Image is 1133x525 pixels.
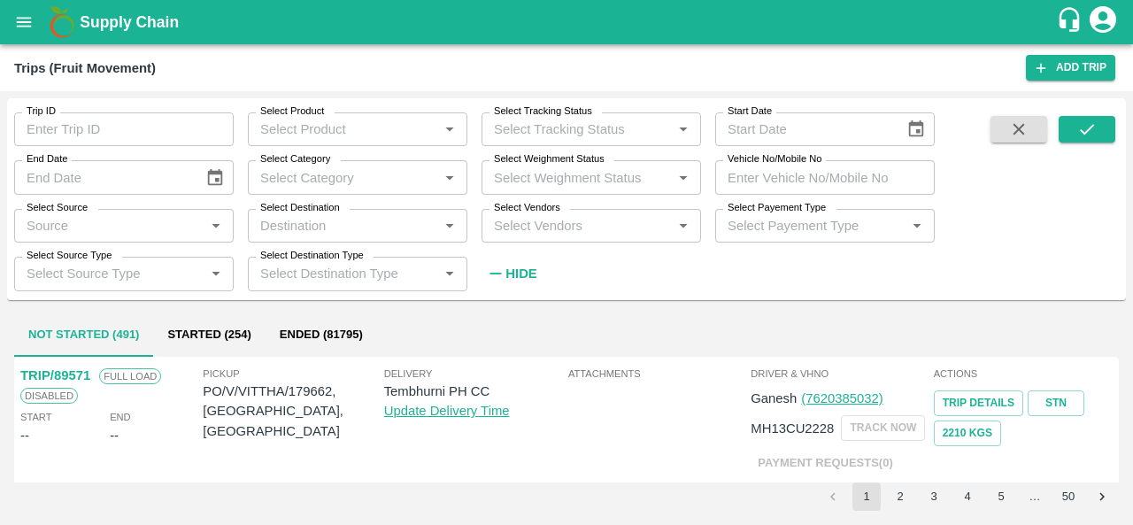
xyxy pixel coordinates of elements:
[1021,489,1049,506] div: …
[852,483,881,511] button: page 1
[110,409,131,425] span: End
[728,152,821,166] label: Vehicle No/Mobile No
[27,104,56,119] label: Trip ID
[1056,6,1087,38] div: customer-support
[384,382,565,401] p: Tembhurni PH CC
[110,426,119,445] div: --
[384,366,565,382] span: Delivery
[987,483,1015,511] button: Go to page 5
[19,214,199,237] input: Source
[728,201,826,215] label: Select Payement Type
[953,483,982,511] button: Go to page 4
[1088,483,1116,511] button: Go to next page
[672,214,695,237] button: Open
[672,166,695,189] button: Open
[816,483,1119,511] nav: pagination navigation
[487,118,644,141] input: Select Tracking Status
[899,112,933,146] button: Choose date
[20,366,90,385] p: TRIP/89571
[715,112,892,146] input: Start Date
[27,152,67,166] label: End Date
[438,118,461,141] button: Open
[203,366,383,382] span: Pickup
[260,152,330,166] label: Select Category
[27,249,112,263] label: Select Source Type
[204,262,227,285] button: Open
[728,104,772,119] label: Start Date
[14,57,156,80] div: Trips (Fruit Movement)
[20,388,78,404] span: Disabled
[198,161,232,195] button: Choose date
[715,160,935,194] input: Enter Vehicle No/Mobile No
[20,409,51,425] span: Start
[438,166,461,189] button: Open
[260,201,340,215] label: Select Destination
[482,259,542,289] button: Hide
[253,262,433,285] input: Select Destination Type
[99,368,161,384] span: Full Load
[1054,483,1083,511] button: Go to page 50
[253,166,433,189] input: Select Category
[253,118,433,141] input: Select Product
[487,166,667,189] input: Select Weighment Status
[751,366,929,382] span: Driver & VHNo
[20,426,29,445] div: --
[494,201,560,215] label: Select Vendors
[14,112,234,146] input: Enter Trip ID
[44,4,80,40] img: logo
[494,152,605,166] label: Select Weighment Status
[1028,390,1084,416] a: STN
[153,314,265,357] button: Started (254)
[1026,55,1115,81] a: Add Trip
[80,13,179,31] b: Supply Chain
[80,10,1056,35] a: Supply Chain
[920,483,948,511] button: Go to page 3
[384,404,510,418] a: Update Delivery Time
[14,314,153,357] button: Not Started (491)
[934,366,1113,382] span: Actions
[672,118,695,141] button: Open
[934,390,1023,416] a: Trip Details
[260,249,364,263] label: Select Destination Type
[27,201,88,215] label: Select Source
[438,214,461,237] button: Open
[203,382,383,441] p: PO/V/VITTHA/179662, [GEOGRAPHIC_DATA], [GEOGRAPHIC_DATA]
[253,214,433,237] input: Destination
[4,2,44,42] button: open drawer
[204,214,227,237] button: Open
[568,366,747,382] span: Attachments
[906,214,929,237] button: Open
[505,266,536,281] strong: Hide
[934,421,1001,446] button: 2210 Kgs
[14,160,191,194] input: End Date
[886,483,914,511] button: Go to page 2
[487,214,667,237] input: Select Vendors
[751,419,834,438] p: MH13CU2228
[494,104,592,119] label: Select Tracking Status
[260,104,324,119] label: Select Product
[751,391,797,405] span: Ganesh
[721,214,877,237] input: Select Payement Type
[438,262,461,285] button: Open
[1087,4,1119,41] div: account of current user
[19,262,199,285] input: Select Source Type
[801,391,883,405] a: (7620385032)
[266,314,377,357] button: Ended (81795)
